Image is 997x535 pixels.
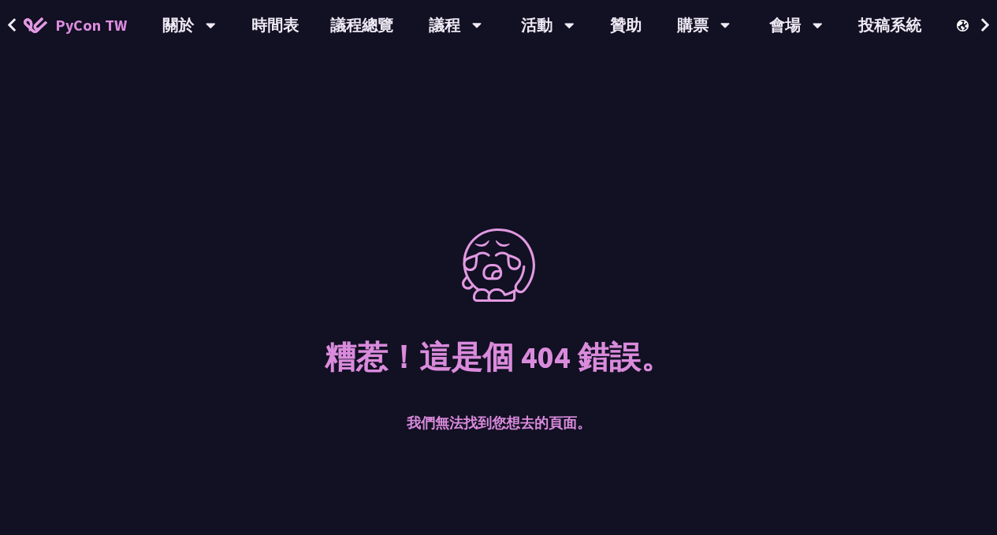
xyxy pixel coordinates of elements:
span: PyCon TW [55,13,127,37]
p: 我們無法找到您想去的頁面。 [407,381,591,433]
img: Home icon of PyCon TW 2025 [24,17,47,33]
img: Locale Icon [957,20,973,32]
a: PyCon TW [8,6,143,45]
img: Error picture of PyConTW 2021 [462,228,535,302]
h2: 糟惹！這是個 404 錯誤。 [325,302,672,381]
